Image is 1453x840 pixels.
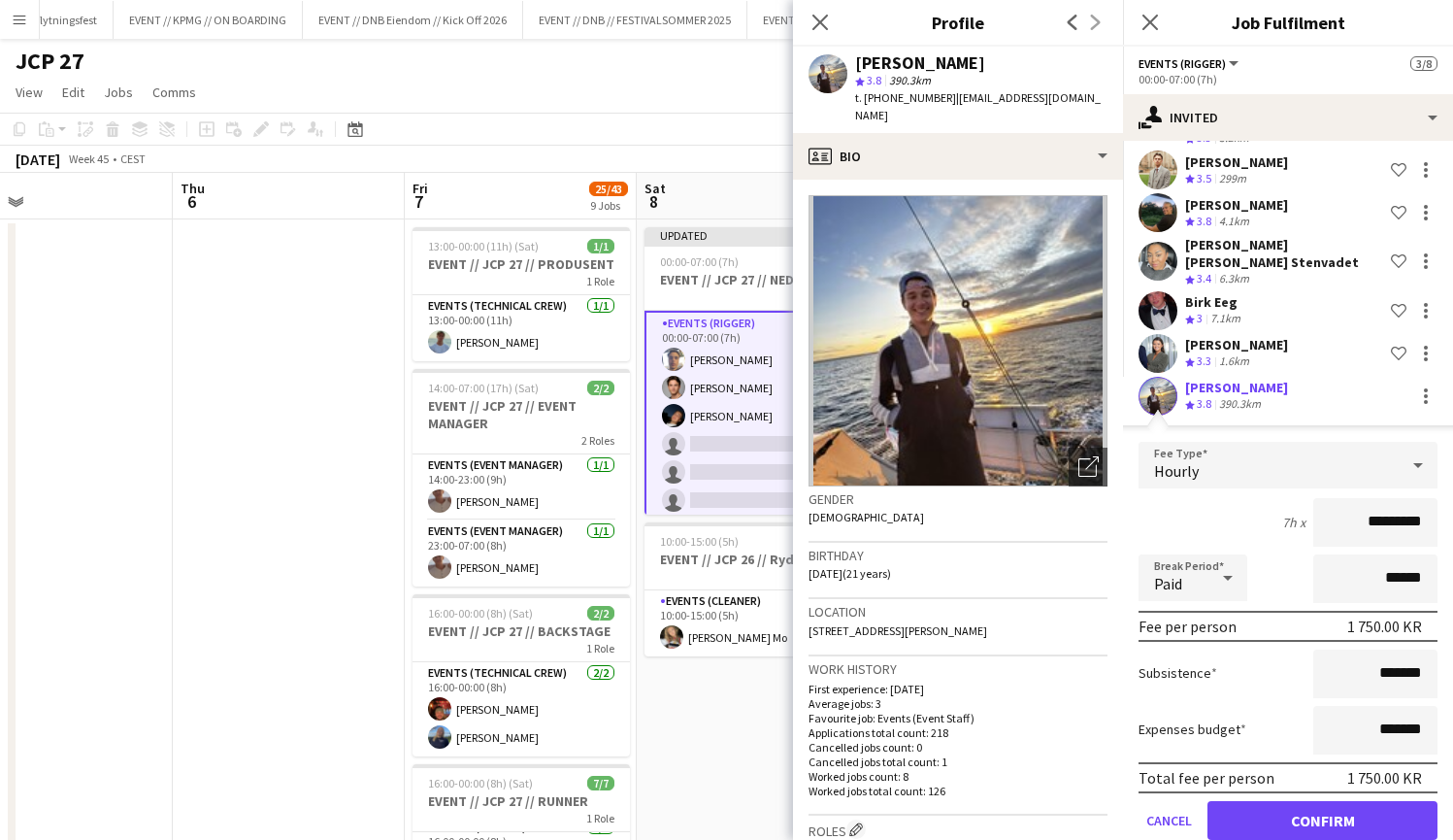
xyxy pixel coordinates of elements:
[413,227,630,361] app-job-card: 13:00-00:00 (11h) (Sat)1/1EVENT // JCP 27 // PRODUSENT1 RoleEvents (Technical Crew)1/113:00-00:00...
[644,227,862,515] app-job-card: Updated00:00-07:00 (7h)3/8EVENT // JCP 27 // NEDRIGG1 RoleEvents (Rigger)14I3/800:00-07:00 (7h)[P...
[1154,461,1199,481] span: Hourly
[644,311,862,578] app-card-role: Events (Rigger)14I3/800:00-07:00 (7h)[PERSON_NAME][PERSON_NAME][PERSON_NAME]
[413,180,428,197] span: Fri
[586,811,614,825] span: 1 Role
[644,590,862,656] app-card-role: Events (Cleaner)1/110:00-15:00 (5h)[PERSON_NAME] Mo
[809,510,924,524] span: [DEMOGRAPHIC_DATA]
[644,522,862,656] div: 10:00-15:00 (5h)1/1EVENT // JCP 26 // Rydd1 RoleEvents (Cleaner)1/110:00-15:00 (5h)[PERSON_NAME] Mo
[178,190,205,213] span: 6
[885,73,935,87] span: 390.3km
[644,180,666,197] span: Sat
[413,369,630,587] app-job-card: 14:00-07:00 (17h) (Sat)2/2EVENT // JCP 27 // EVENT MANAGER2 RolesEvents (Event Manager)1/114:00-2...
[589,182,628,196] span: 25/43
[64,151,113,166] span: Week 45
[809,769,1107,784] p: Worked jobs count: 8
[54,80,92,105] a: Edit
[1139,56,1226,71] span: Events (Rigger)
[1123,10,1453,35] h3: Job Fulfilment
[809,711,1107,725] p: Favourite job: Events (Event Staff)
[1347,617,1422,636] div: 1 750.00 KR
[428,776,533,790] span: 16:00-00:00 (8h) (Sat)
[1139,664,1217,682] label: Subsistence
[660,534,739,549] span: 10:00-15:00 (5h)
[1185,293,1244,311] div: Birk Eeg
[581,433,614,448] span: 2 Roles
[793,10,1123,35] h3: Profile
[586,641,614,655] span: 1 Role
[855,90,956,105] span: t. [PHONE_NUMBER]
[120,151,146,166] div: CEST
[1139,801,1200,840] button: Cancel
[1207,801,1437,840] button: Confirm
[809,603,1107,621] h3: Location
[644,227,862,243] div: Updated
[855,54,985,72] div: [PERSON_NAME]
[809,740,1107,755] p: Cancelled jobs count: 0
[413,792,630,810] h3: EVENT // JCP 27 // RUNNER
[1347,768,1422,788] div: 1 750.00 KR
[590,198,627,213] div: 9 Jobs
[181,180,205,197] span: Thu
[809,566,891,581] span: [DATE] (21 years)
[1215,171,1250,187] div: 299m
[809,490,1107,508] h3: Gender
[413,521,630,587] app-card-role: Events (Event Manager)1/123:00-07:00 (8h)[PERSON_NAME]
[1215,396,1265,413] div: 390.3km
[428,239,539,253] span: 13:00-00:00 (11h) (Sat)
[428,381,539,395] span: 14:00-07:00 (17h) (Sat)
[523,1,747,39] button: EVENT // DNB // FESTIVALSOMMER 2025
[1185,379,1288,396] div: [PERSON_NAME]
[642,190,666,213] span: 8
[413,255,630,273] h3: EVENT // JCP 27 // PRODUSENT
[587,381,614,395] span: 2/2
[413,397,630,432] h3: EVENT // JCP 27 // EVENT MANAGER
[1139,56,1241,71] button: Events (Rigger)
[96,80,141,105] a: Jobs
[413,594,630,756] div: 16:00-00:00 (8h) (Sat)2/2EVENT // JCP 27 // BACKSTAGE1 RoleEvents (Technical Crew)2/216:00-00:00 ...
[855,90,1101,122] span: | [EMAIL_ADDRESS][DOMAIN_NAME]
[1139,768,1274,788] div: Total fee per person
[1154,574,1182,593] span: Paid
[1069,448,1107,487] div: Open photos pop-in
[1185,336,1288,353] div: [PERSON_NAME]
[303,1,523,39] button: EVENT // DNB Eiendom // Kick Off 2026
[152,84,196,101] span: Comms
[1410,56,1437,71] span: 3/8
[1215,271,1253,287] div: 6.3km
[587,606,614,621] span: 2/2
[1197,311,1203,325] span: 3
[413,622,630,640] h3: EVENT // JCP 27 // BACKSTAGE
[867,73,881,87] span: 3.8
[16,47,84,76] h1: JCP 27
[809,195,1107,487] img: Crew avatar or photo
[809,725,1107,740] p: Applications total count: 218
[1282,514,1305,531] div: 7h x
[1197,171,1211,185] span: 3.5
[586,274,614,288] span: 1 Role
[809,820,1107,840] h3: Roles
[1185,196,1288,214] div: [PERSON_NAME]
[413,662,630,756] app-card-role: Events (Technical Crew)2/216:00-00:00 (8h)[PERSON_NAME][PERSON_NAME]
[1197,214,1211,228] span: 3.8
[413,295,630,361] app-card-role: Events (Technical Crew)1/113:00-00:00 (11h)[PERSON_NAME]
[809,660,1107,678] h3: Work history
[410,190,428,213] span: 7
[644,551,862,568] h3: EVENT // JCP 26 // Rydd
[1197,396,1211,411] span: 3.8
[1185,153,1288,171] div: [PERSON_NAME]
[62,84,84,101] span: Edit
[809,755,1107,769] p: Cancelled jobs total count: 1
[809,696,1107,711] p: Average jobs: 3
[809,682,1107,696] p: First experience: [DATE]
[1215,353,1253,370] div: 1.6km
[1139,617,1237,636] div: Fee per person
[1185,236,1383,271] div: [PERSON_NAME] [PERSON_NAME] Stenvadet
[1139,72,1437,86] div: 00:00-07:00 (7h)
[1206,311,1244,327] div: 7.1km
[16,84,43,101] span: View
[1139,721,1246,738] label: Expenses budget
[1197,271,1211,286] span: 3.4
[793,133,1123,180] div: Bio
